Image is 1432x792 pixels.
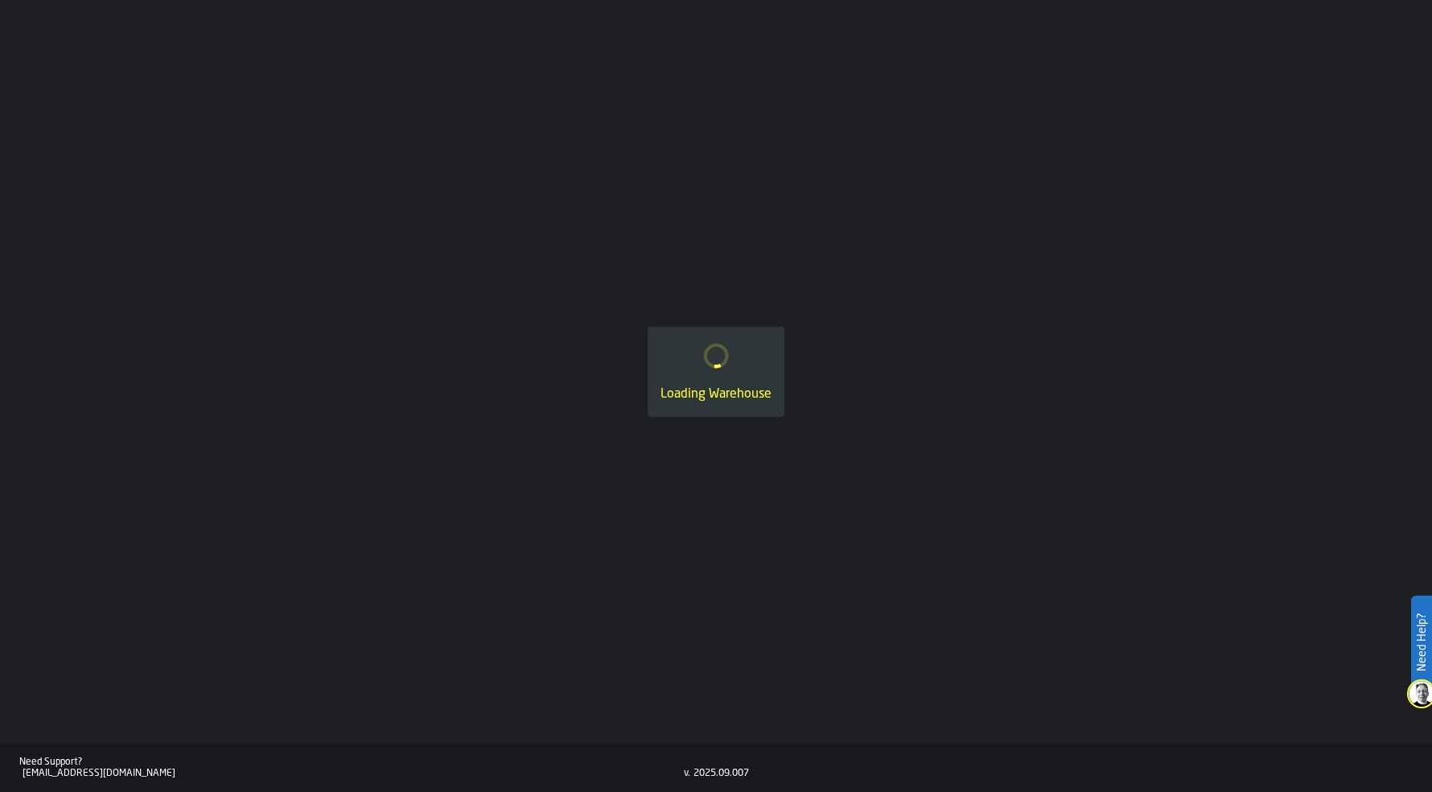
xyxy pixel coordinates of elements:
[19,757,684,779] a: Need Support?[EMAIL_ADDRESS][DOMAIN_NAME]
[684,768,690,779] div: v.
[23,768,684,779] div: [EMAIL_ADDRESS][DOMAIN_NAME]
[660,385,772,404] div: Loading Warehouse
[693,768,749,779] div: 2025.09.007
[19,757,684,768] div: Need Support?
